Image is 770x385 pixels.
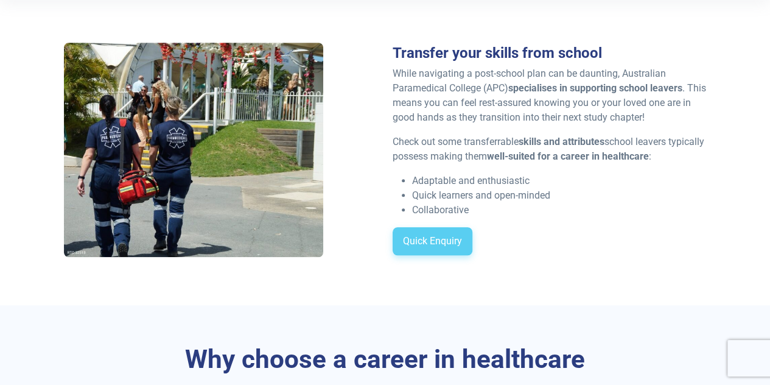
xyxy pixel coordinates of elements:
[393,135,706,164] p: Check out some transferrable school leavers typically possess making them :
[519,136,541,147] strong: skills
[393,66,706,125] p: While navigating a post-school plan can be daunting, Australian Paramedical College (APC) . This ...
[412,188,706,203] li: Quick learners and open-minded
[487,150,649,162] strong: well-suited for a career in healthcare
[412,174,706,188] li: Adaptable and enthusiastic
[64,344,706,375] h3: Why choose a career in healthcare
[412,203,706,217] li: Collaborative
[544,136,604,147] strong: and attributes
[508,82,682,94] strong: specialises in supporting school leavers
[393,227,472,255] a: Quick Enquiry
[393,44,706,62] h3: Transfer your skills from school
